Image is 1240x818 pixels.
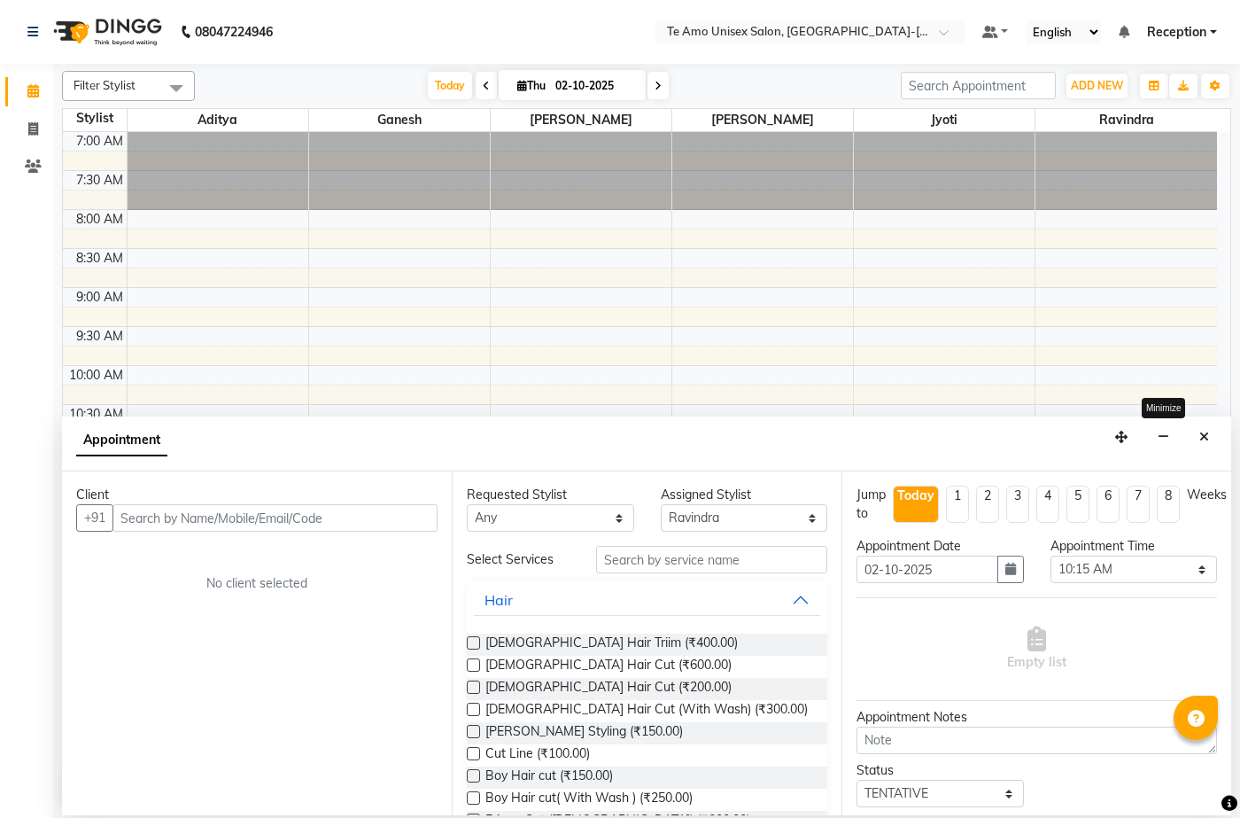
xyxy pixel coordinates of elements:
div: Minimize [1142,398,1185,418]
span: ADD NEW [1071,79,1123,92]
span: [DEMOGRAPHIC_DATA] Hair Cut (₹200.00) [485,678,732,700]
span: [DEMOGRAPHIC_DATA] Hair Cut (₹600.00) [485,656,732,678]
input: Search by service name [596,546,827,573]
span: Aditya [128,109,308,131]
li: 2 [976,486,999,523]
span: Thu [513,79,550,92]
span: [DEMOGRAPHIC_DATA] Hair Triim (₹400.00) [485,634,738,656]
div: Weeks [1187,486,1227,504]
span: Ganesh [309,109,490,131]
li: 5 [1066,486,1089,523]
div: Appointment Time [1050,537,1218,556]
input: 2025-10-02 [550,73,639,99]
span: [PERSON_NAME] [672,109,853,131]
div: Assigned Stylist [661,486,828,504]
span: [DEMOGRAPHIC_DATA] Hair Cut (With Wash) (₹300.00) [485,700,808,722]
li: 6 [1097,486,1120,523]
span: Filter Stylist [74,78,136,92]
button: Close [1191,424,1217,451]
li: 4 [1036,486,1059,523]
div: Appointment Date [856,537,1024,556]
li: 3 [1006,486,1029,523]
span: Cut Line (₹100.00) [485,744,590,767]
div: 7:00 AM [73,132,127,151]
span: [PERSON_NAME] Styling (₹150.00) [485,722,683,744]
span: [PERSON_NAME] [491,109,671,131]
li: 1 [946,486,969,523]
div: 10:00 AM [66,366,127,385]
div: Hair [484,589,513,611]
button: +91 [76,504,113,532]
div: 9:30 AM [73,327,127,346]
div: Today [897,487,934,505]
span: Ravindra [1035,109,1217,131]
div: Select Services [453,550,583,569]
div: 10:30 AM [66,405,127,424]
img: logo [45,7,167,57]
span: Empty list [1007,627,1066,672]
input: yyyy-mm-dd [856,556,998,583]
div: Jump to [856,486,886,523]
div: No client selected [119,574,395,593]
b: 08047224946 [195,7,273,57]
span: Appointment [76,425,167,456]
iframe: chat widget [1166,747,1222,800]
button: ADD NEW [1066,74,1128,98]
div: Status [856,761,1024,780]
input: Search Appointment [901,72,1056,99]
li: 7 [1127,486,1150,523]
button: Hair [474,584,820,616]
div: Requested Stylist [467,486,634,504]
input: Search by Name/Mobile/Email/Code [112,504,438,532]
span: Reception [1147,23,1206,42]
div: Appointment Notes [856,708,1217,727]
div: 9:00 AM [73,288,127,307]
span: Boy Hair cut( With Wash ) (₹250.00) [485,789,693,811]
span: Jyoti [854,109,1035,131]
li: 8 [1157,486,1180,523]
span: Today [428,72,472,99]
span: Boy Hair cut (₹150.00) [485,767,613,789]
div: 8:00 AM [73,210,127,229]
div: 7:30 AM [73,171,127,190]
div: Stylist [63,109,127,128]
div: 8:30 AM [73,249,127,268]
div: Client [76,486,438,504]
